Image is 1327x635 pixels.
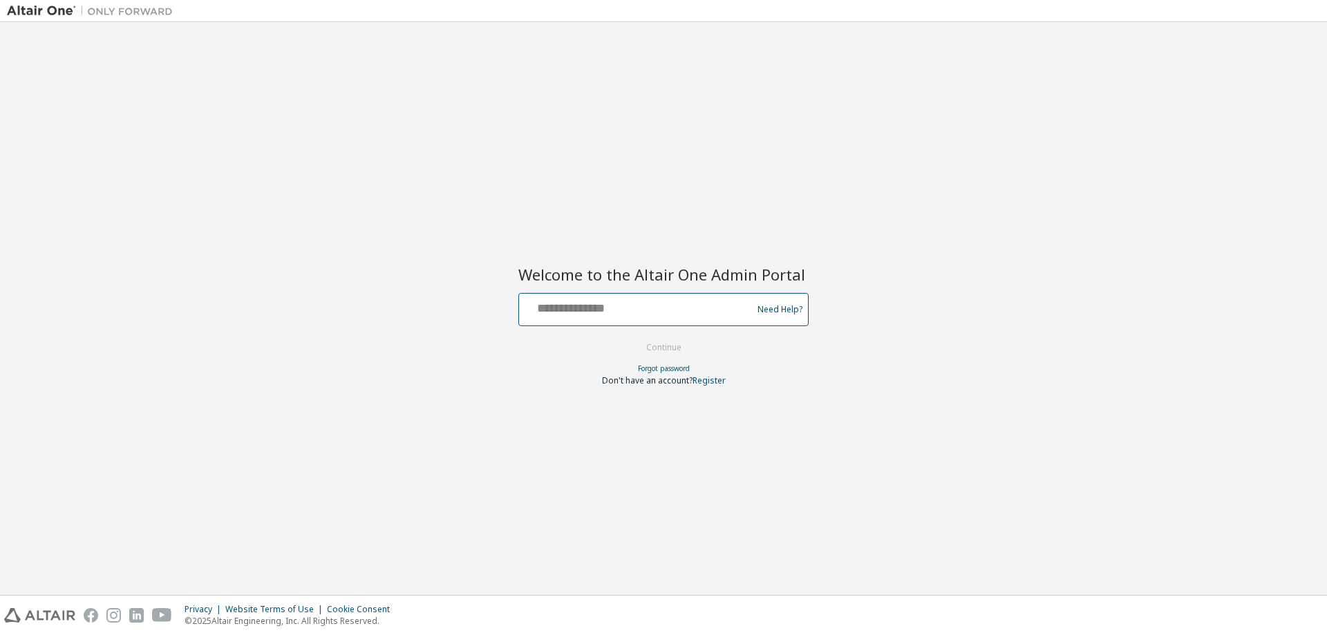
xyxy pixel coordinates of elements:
span: Don't have an account? [602,375,693,386]
img: altair_logo.svg [4,608,75,623]
a: Register [693,375,726,386]
div: Privacy [185,604,225,615]
img: youtube.svg [152,608,172,623]
a: Forgot password [638,363,690,373]
p: © 2025 Altair Engineering, Inc. All Rights Reserved. [185,615,398,627]
a: Need Help? [757,309,802,310]
img: instagram.svg [106,608,121,623]
img: linkedin.svg [129,608,144,623]
img: Altair One [7,4,180,18]
div: Cookie Consent [327,604,398,615]
div: Website Terms of Use [225,604,327,615]
img: facebook.svg [84,608,98,623]
h2: Welcome to the Altair One Admin Portal [518,265,809,284]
